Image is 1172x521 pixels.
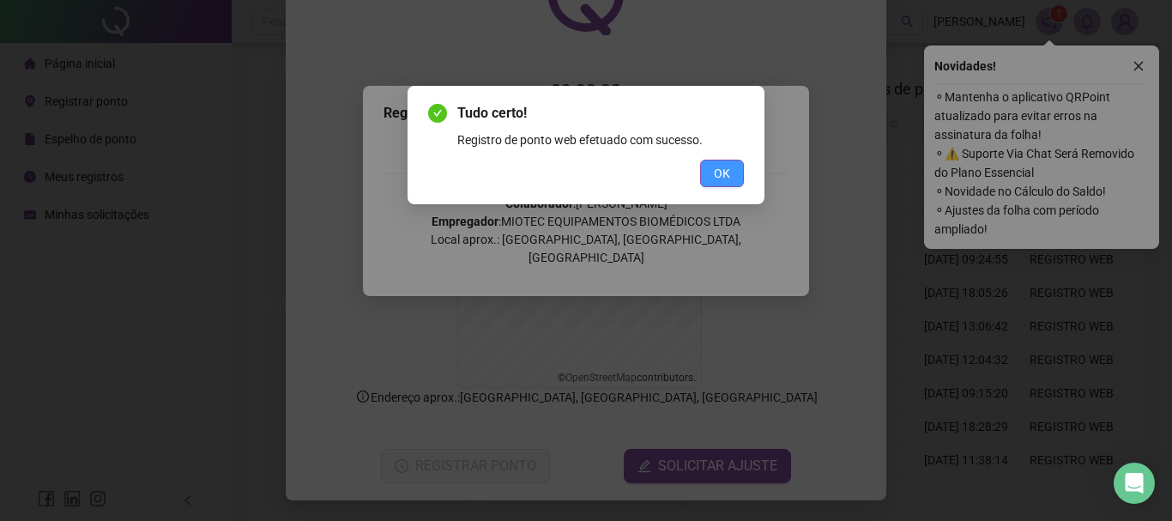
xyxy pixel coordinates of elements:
div: Registro de ponto web efetuado com sucesso. [457,130,744,149]
button: OK [700,160,744,187]
span: OK [714,164,730,183]
span: Tudo certo! [457,103,744,124]
span: check-circle [428,104,447,123]
div: Open Intercom Messenger [1114,463,1155,504]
